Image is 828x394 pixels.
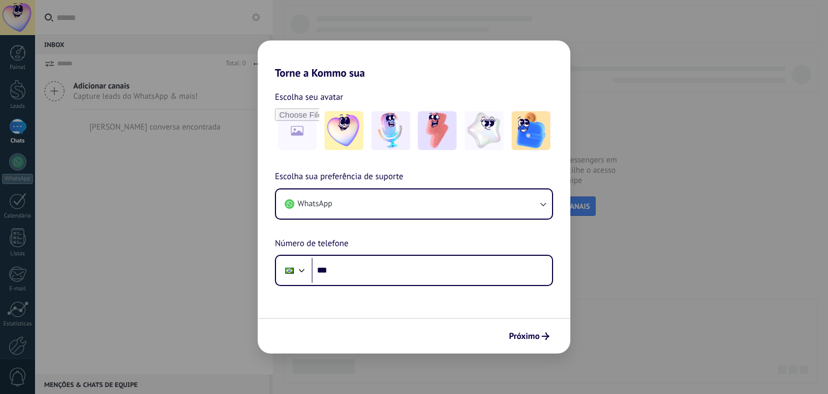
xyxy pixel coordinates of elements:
[258,40,570,79] h2: Torne a Kommo sua
[509,332,540,340] span: Próximo
[275,237,348,251] span: Número de telefone
[504,327,554,345] button: Próximo
[275,170,403,184] span: Escolha sua preferência de suporte
[279,259,300,282] div: Brazil: + 55
[371,111,410,150] img: -2.jpeg
[298,199,332,209] span: WhatsApp
[465,111,503,150] img: -4.jpeg
[276,189,552,219] button: WhatsApp
[512,111,550,150] img: -5.jpeg
[325,111,363,150] img: -1.jpeg
[275,90,343,104] span: Escolha seu avatar
[418,111,457,150] img: -3.jpeg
